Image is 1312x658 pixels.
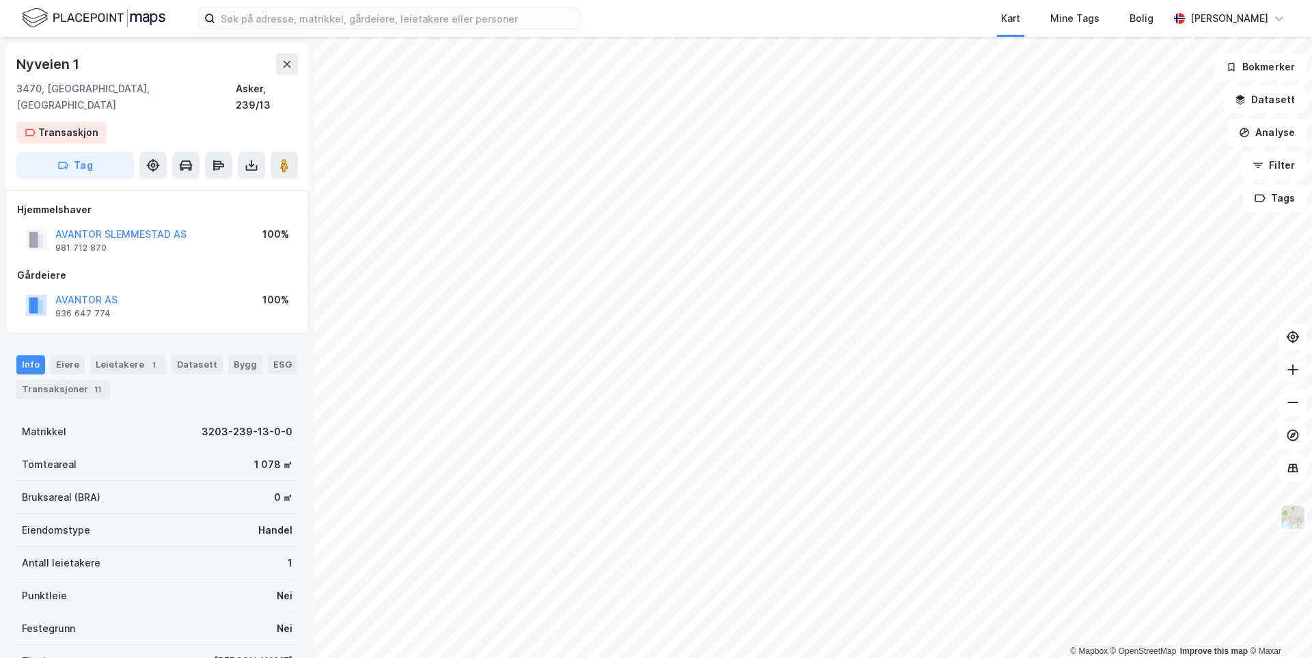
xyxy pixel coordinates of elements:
div: Bolig [1130,10,1153,27]
div: 100% [262,292,289,308]
button: Bokmerker [1214,53,1307,81]
a: OpenStreetMap [1110,646,1177,656]
div: 0 ㎡ [274,489,292,506]
img: Z [1280,504,1306,530]
div: Matrikkel [22,424,66,440]
button: Filter [1241,152,1307,179]
div: Asker, 239/13 [236,81,298,113]
div: Punktleie [22,588,67,604]
div: 3203-239-13-0-0 [202,424,292,440]
button: Datasett [1223,86,1307,113]
div: Kart [1001,10,1020,27]
div: Nei [277,620,292,637]
div: Bruksareal (BRA) [22,489,100,506]
div: [PERSON_NAME] [1190,10,1268,27]
a: Mapbox [1070,646,1108,656]
div: 11 [91,383,105,396]
div: Eiere [51,355,85,374]
div: 981 712 870 [55,243,107,253]
div: Bygg [228,355,262,374]
div: Transaksjoner [16,380,110,399]
div: 3470, [GEOGRAPHIC_DATA], [GEOGRAPHIC_DATA] [16,81,236,113]
div: 936 647 774 [55,308,111,319]
div: Nyveien 1 [16,53,82,75]
div: Info [16,355,45,374]
img: logo.f888ab2527a4732fd821a326f86c7f29.svg [22,6,165,30]
div: Handel [258,522,292,538]
div: 1 [147,358,161,372]
div: Tomteareal [22,456,77,473]
button: Analyse [1227,119,1307,146]
div: Gårdeiere [17,267,297,284]
div: 1 [288,555,292,571]
iframe: Chat Widget [1244,592,1312,658]
div: ESG [268,355,297,374]
button: Tag [16,152,134,179]
div: Hjemmelshaver [17,202,297,218]
div: 1 078 ㎡ [254,456,292,473]
div: Datasett [172,355,223,374]
button: Tags [1243,184,1307,212]
div: Antall leietakere [22,555,100,571]
div: Nei [277,588,292,604]
input: Søk på adresse, matrikkel, gårdeiere, leietakere eller personer [215,8,580,29]
div: Leietakere [90,355,166,374]
div: Mine Tags [1050,10,1099,27]
div: Kontrollprogram for chat [1244,592,1312,658]
div: Eiendomstype [22,522,90,538]
div: Festegrunn [22,620,75,637]
div: 100% [262,226,289,243]
div: Transaskjon [38,124,98,141]
a: Improve this map [1180,646,1248,656]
